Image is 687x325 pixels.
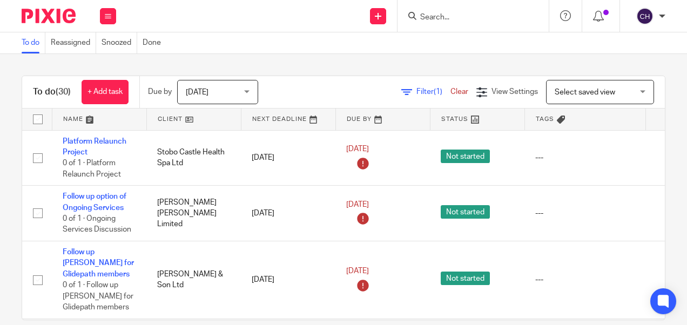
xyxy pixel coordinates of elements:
[346,201,369,208] span: [DATE]
[535,152,635,163] div: ---
[146,186,241,241] td: [PERSON_NAME] [PERSON_NAME] Limited
[146,241,241,319] td: [PERSON_NAME] & Son Ltd
[346,267,369,275] span: [DATE]
[346,145,369,153] span: [DATE]
[491,88,538,96] span: View Settings
[22,9,76,23] img: Pixie
[241,130,335,186] td: [DATE]
[146,130,241,186] td: Stobo Castle Health Spa Ltd
[441,150,490,163] span: Not started
[536,116,554,122] span: Tags
[186,89,208,96] span: [DATE]
[82,80,129,104] a: + Add task
[143,32,166,53] a: Done
[33,86,71,98] h1: To do
[63,138,126,156] a: Platform Relaunch Project
[63,248,134,278] a: Follow up [PERSON_NAME] for Glidepath members
[148,86,172,97] p: Due by
[63,281,133,311] span: 0 of 1 · Follow up [PERSON_NAME] for Glidepath members
[63,193,126,211] a: Follow up option of Ongoing Services
[419,13,516,23] input: Search
[441,205,490,219] span: Not started
[416,88,450,96] span: Filter
[434,88,442,96] span: (1)
[102,32,137,53] a: Snoozed
[56,87,71,96] span: (30)
[555,89,615,96] span: Select saved view
[22,32,45,53] a: To do
[63,159,121,178] span: 0 of 1 · Platform Relaunch Project
[51,32,96,53] a: Reassigned
[636,8,654,25] img: svg%3E
[241,241,335,319] td: [DATE]
[63,215,131,234] span: 0 of 1 · Ongoing Services Discussion
[441,272,490,285] span: Not started
[241,186,335,241] td: [DATE]
[535,208,635,219] div: ---
[450,88,468,96] a: Clear
[535,274,635,285] div: ---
